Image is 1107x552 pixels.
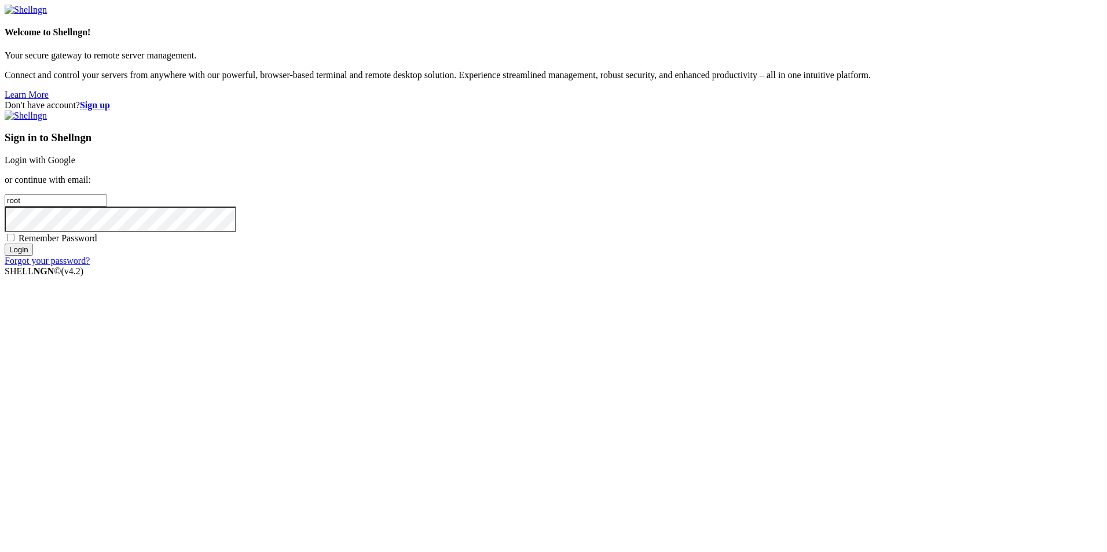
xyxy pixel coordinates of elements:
input: Email address [5,194,107,207]
p: or continue with email: [5,175,1102,185]
div: Don't have account? [5,100,1102,111]
a: Forgot your password? [5,256,90,266]
input: Remember Password [7,234,14,241]
a: Login with Google [5,155,75,165]
span: Remember Password [19,233,97,243]
input: Login [5,244,33,256]
p: Your secure gateway to remote server management. [5,50,1102,61]
img: Shellngn [5,5,47,15]
span: SHELL © [5,266,83,276]
a: Sign up [80,100,110,110]
p: Connect and control your servers from anywhere with our powerful, browser-based terminal and remo... [5,70,1102,80]
b: NGN [34,266,54,276]
h3: Sign in to Shellngn [5,131,1102,144]
h4: Welcome to Shellngn! [5,27,1102,38]
span: 4.2.0 [61,266,84,276]
img: Shellngn [5,111,47,121]
a: Learn More [5,90,49,100]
